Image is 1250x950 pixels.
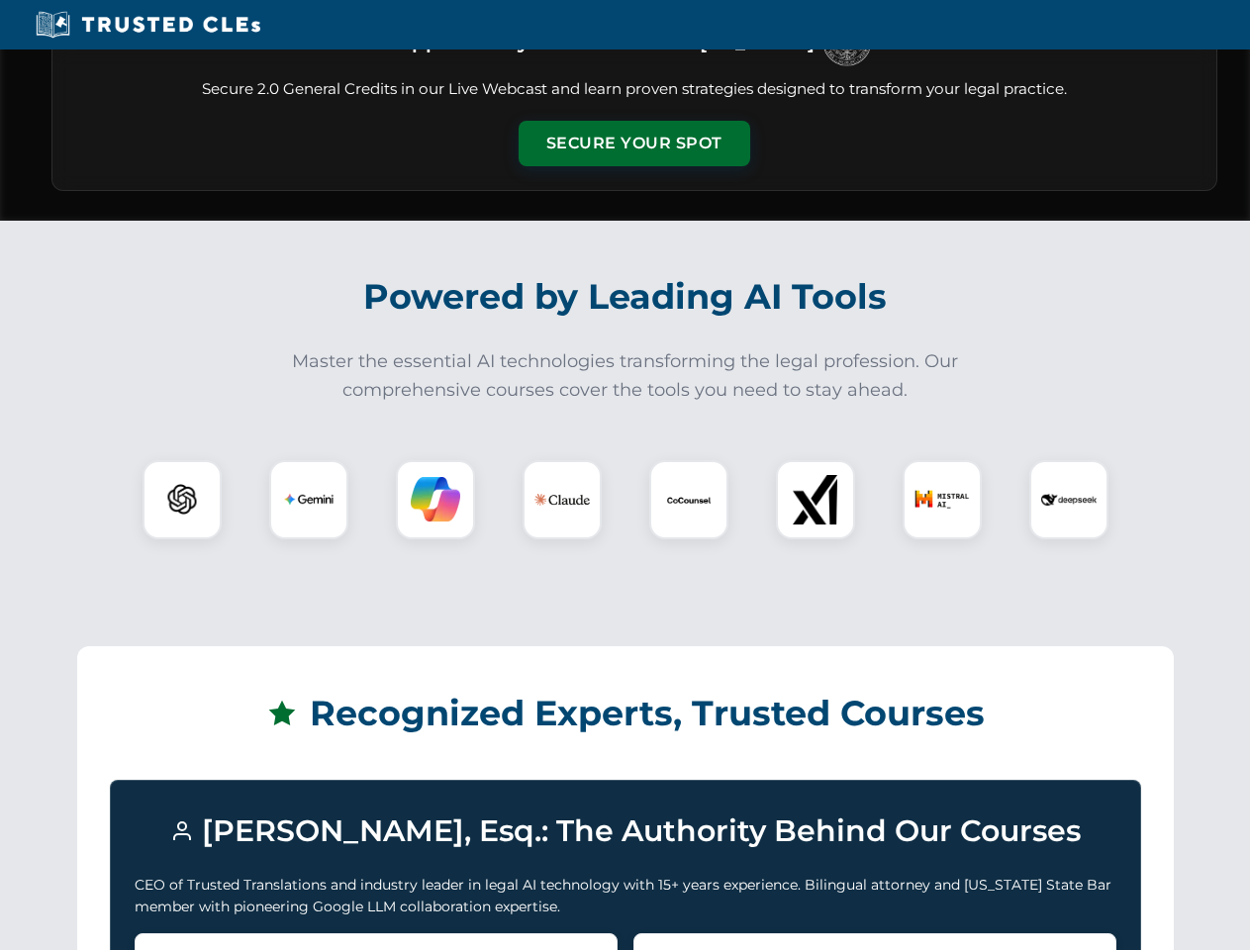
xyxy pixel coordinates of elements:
[523,460,602,539] div: Claude
[519,121,750,166] button: Secure Your Spot
[30,10,266,40] img: Trusted CLEs
[269,460,348,539] div: Gemini
[135,874,1116,918] p: CEO of Trusted Translations and industry leader in legal AI technology with 15+ years experience....
[1041,472,1097,527] img: DeepSeek Logo
[1029,460,1108,539] div: DeepSeek
[396,460,475,539] div: Copilot
[411,475,460,524] img: Copilot Logo
[110,679,1141,748] h2: Recognized Experts, Trusted Courses
[284,475,334,524] img: Gemini Logo
[77,262,1174,332] h2: Powered by Leading AI Tools
[135,805,1116,858] h3: [PERSON_NAME], Esq.: The Authority Behind Our Courses
[279,347,972,405] p: Master the essential AI technologies transforming the legal profession. Our comprehensive courses...
[914,472,970,527] img: Mistral AI Logo
[649,460,728,539] div: CoCounsel
[153,471,211,528] img: ChatGPT Logo
[143,460,222,539] div: ChatGPT
[791,475,840,524] img: xAI Logo
[903,460,982,539] div: Mistral AI
[76,78,1193,101] p: Secure 2.0 General Credits in our Live Webcast and learn proven strategies designed to transform ...
[664,475,714,524] img: CoCounsel Logo
[534,472,590,527] img: Claude Logo
[776,460,855,539] div: xAI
